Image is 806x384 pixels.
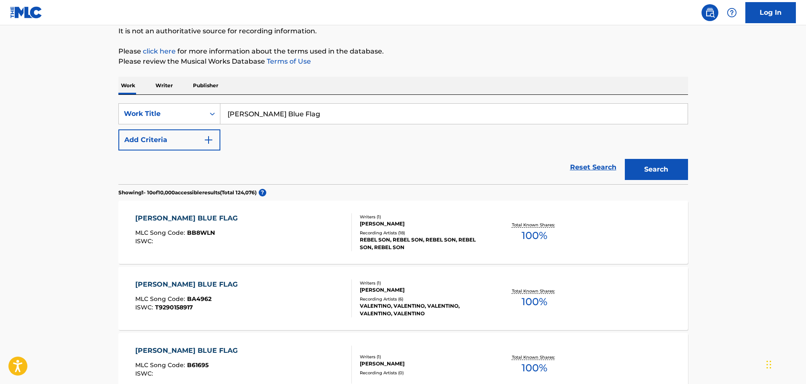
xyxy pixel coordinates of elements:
[135,346,242,356] div: [PERSON_NAME] BLUE FLAG
[155,303,193,311] span: T9290158917
[118,103,688,184] form: Search Form
[135,229,187,236] span: MLC Song Code :
[522,228,547,243] span: 100 %
[135,370,155,377] span: ISWC :
[187,295,212,303] span: BA4962
[360,302,487,317] div: VALENTINO, VALENTINO, VALENTINO, VALENTINO, VALENTINO
[360,230,487,236] div: Recording Artists ( 18 )
[727,8,737,18] img: help
[360,354,487,360] div: Writers ( 1 )
[204,135,214,145] img: 9d2ae6d4665cec9f34b9.svg
[259,189,266,196] span: ?
[135,361,187,369] span: MLC Song Code :
[723,4,740,21] div: Help
[124,109,200,119] div: Work Title
[135,303,155,311] span: ISWC :
[625,159,688,180] button: Search
[512,354,557,360] p: Total Known Shares:
[190,77,221,94] p: Publisher
[360,220,487,228] div: [PERSON_NAME]
[566,158,621,177] a: Reset Search
[705,8,715,18] img: search
[135,279,242,290] div: [PERSON_NAME] BLUE FLAG
[512,222,557,228] p: Total Known Shares:
[187,229,215,236] span: BB8WLN
[512,288,557,294] p: Total Known Shares:
[153,77,175,94] p: Writer
[143,47,176,55] a: click here
[118,46,688,56] p: Please for more information about the terms used in the database.
[118,77,138,94] p: Work
[764,344,806,384] iframe: Chat Widget
[745,2,796,23] a: Log In
[118,189,257,196] p: Showing 1 - 10 of 10,000 accessible results (Total 124,076 )
[522,294,547,309] span: 100 %
[187,361,209,369] span: B61695
[118,56,688,67] p: Please review the Musical Works Database
[118,201,688,264] a: [PERSON_NAME] BLUE FLAGMLC Song Code:BB8WLNISWC:Writers (1)[PERSON_NAME]Recording Artists (18)REB...
[10,6,43,19] img: MLC Logo
[360,296,487,302] div: Recording Artists ( 6 )
[360,214,487,220] div: Writers ( 1 )
[118,267,688,330] a: [PERSON_NAME] BLUE FLAGMLC Song Code:BA4962ISWC:T9290158917Writers (1)[PERSON_NAME]Recording Arti...
[360,280,487,286] div: Writers ( 1 )
[118,26,688,36] p: It is not an authoritative source for recording information.
[766,352,771,377] div: Drag
[360,236,487,251] div: REBEL SON, REBEL SON, REBEL SON, REBEL SON, REBEL SON
[360,286,487,294] div: [PERSON_NAME]
[702,4,718,21] a: Public Search
[135,237,155,245] span: ISWC :
[522,360,547,376] span: 100 %
[360,360,487,368] div: [PERSON_NAME]
[135,295,187,303] span: MLC Song Code :
[360,370,487,376] div: Recording Artists ( 0 )
[135,213,242,223] div: [PERSON_NAME] BLUE FLAG
[118,129,220,150] button: Add Criteria
[265,57,311,65] a: Terms of Use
